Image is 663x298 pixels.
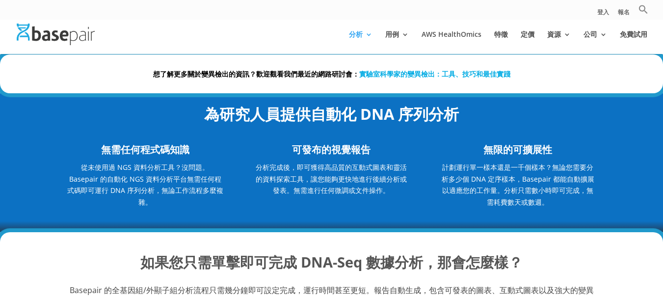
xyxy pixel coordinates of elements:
a: 特徵 [494,31,508,54]
font: 計劃運行單一樣本還是一千個樣本？無論您需要分析多少個 DNA 定序樣本，Basepair 都能自動擴展以適應您的工作量。分析只需數小時即可完成，無需耗費數天或數週。 [442,163,594,207]
font: 用例 [385,29,399,39]
font: 免費試用 [620,29,647,39]
a: 用例 [385,31,409,54]
svg: 搜尋 [638,4,648,14]
a: 公司 [583,31,607,54]
a: 報名 [618,9,630,20]
a: AWS HealthOmics [422,31,481,54]
a: 分析 [349,31,372,54]
font: 從未使用過 NGS 資料分析工具？沒問題。 Basepair 的自動化 NGS 資料分析平台無需任何程式碼即可運行 DNA 序列分析，無論工作流程多麼複雜。 [67,163,223,207]
font: 為研究人員提供自動化 DNA 序列分析 [204,104,459,124]
img: 鹼基對 [17,24,95,45]
a: 免費試用 [620,31,647,54]
font: 定價 [521,29,534,39]
font: 特徵 [494,29,508,39]
font: 資源 [547,29,561,39]
font: 可發布的視覺報告 [292,143,371,156]
font: AWS HealthOmics [422,29,481,39]
font: 想了解更多關於變異檢出的資訊？歡迎觀看我們最近的網路研討會： [153,69,359,79]
font: 登入 [597,8,609,16]
a: 定價 [521,31,534,54]
font: 無需任何程式碼知識 [101,143,189,156]
a: 資源 [547,31,571,54]
font: 報名 [618,8,630,16]
font: 分析 [349,29,363,39]
font: 無限的可擴展性 [483,143,552,156]
a: 登入 [597,9,609,20]
font: 分析完成後，即可獲得高品質的互動式圖表和靈活的資料探索工具，讓您能夠更快地進行後續分析或發表。無需進行任何微調或文件操作。 [256,163,407,195]
a: 搜尋圖示連結 [638,4,648,20]
font: 公司 [583,29,597,39]
font: 如果您只需單擊即可完成 DNA-Seq 數據分析，那會怎麼樣？ [140,252,523,271]
a: 實驗室科學家的變異檢出：工具、技巧和最佳實踐 [359,69,510,79]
